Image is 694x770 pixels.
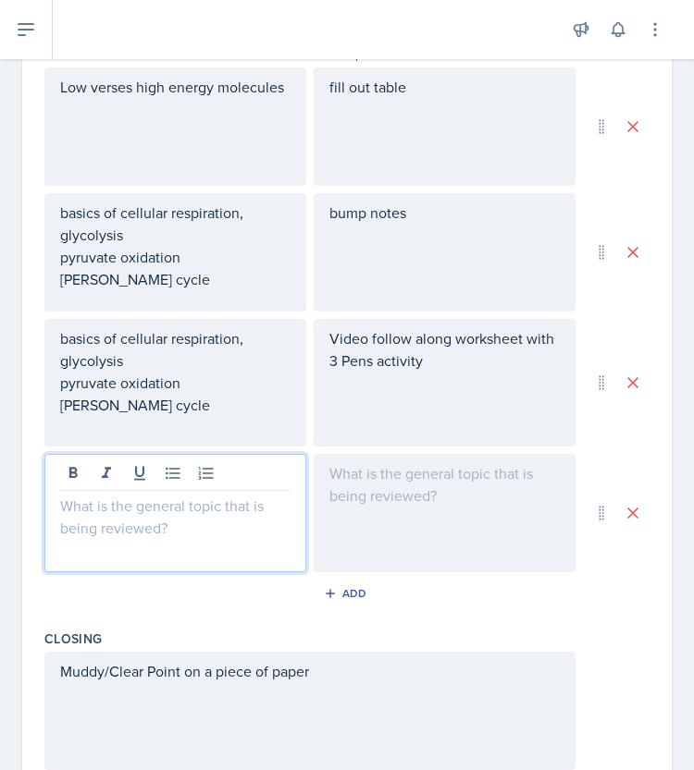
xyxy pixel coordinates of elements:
p: Low verses high energy molecules [60,76,291,98]
div: Add [328,586,367,601]
p: pyruvate oxidation [60,372,291,394]
p: [PERSON_NAME] cycle [60,394,291,416]
p: Muddy/Clear Point on a piece of paper [60,660,560,682]
p: bump notes [329,202,560,224]
p: Video follow along worksheet with 3 Pens activity [329,327,560,372]
p: fill out table [329,76,560,98]
p: basics of cellular respiration, [60,202,291,224]
p: [PERSON_NAME] cycle [60,268,291,290]
p: glycolysis [60,349,291,372]
p: basics of cellular respiration, [60,327,291,349]
p: glycolysis [60,224,291,246]
label: Closing [44,629,102,648]
p: pyruvate oxidation [60,246,291,268]
button: Add [317,580,378,607]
